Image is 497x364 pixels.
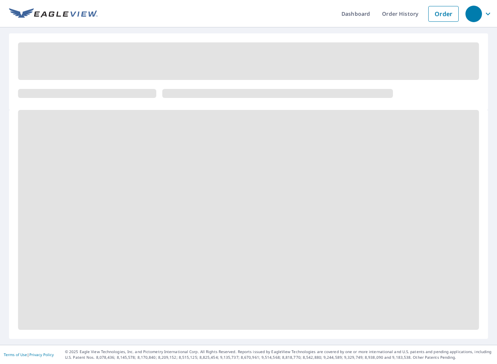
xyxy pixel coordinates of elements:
[29,352,54,357] a: Privacy Policy
[4,352,27,357] a: Terms of Use
[9,8,98,20] img: EV Logo
[428,6,459,22] a: Order
[4,352,54,357] p: |
[65,349,493,360] p: © 2025 Eagle View Technologies, Inc. and Pictometry International Corp. All Rights Reserved. Repo...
